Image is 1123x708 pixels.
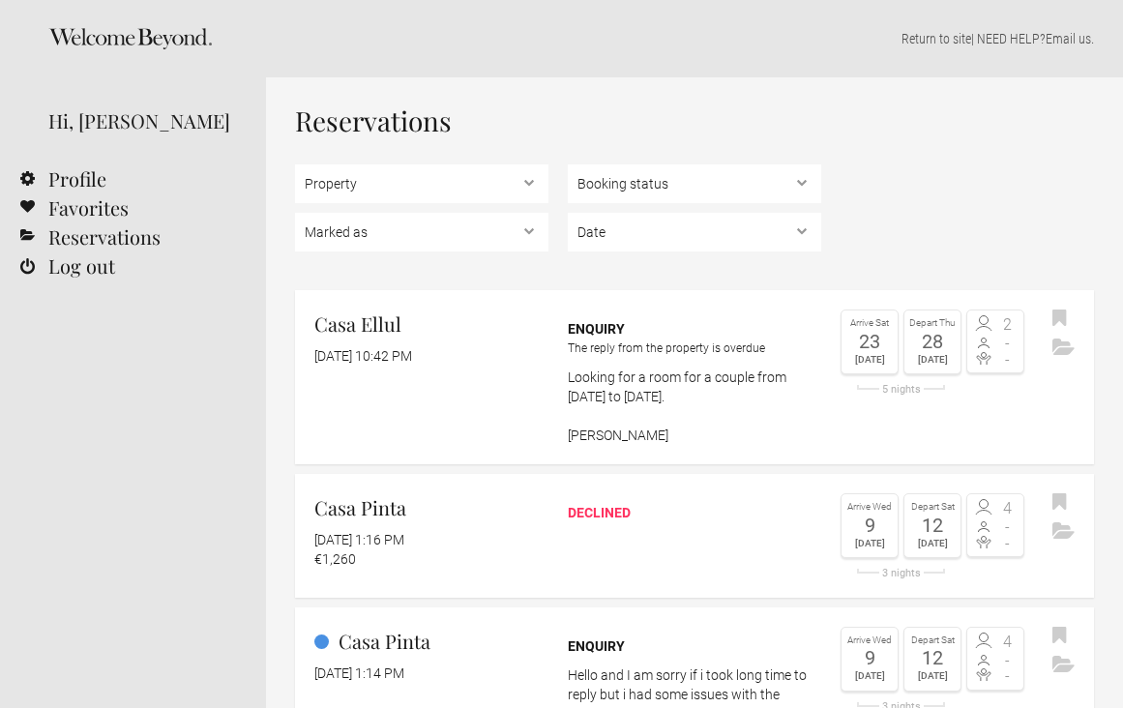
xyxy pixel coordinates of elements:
div: Depart Sat [909,499,956,516]
span: - [995,668,1019,684]
div: Arrive Wed [846,499,893,516]
span: 4 [995,501,1019,516]
flynt-date-display: [DATE] 1:16 PM [314,532,404,547]
div: Arrive Sat [846,315,893,332]
div: 9 [846,516,893,535]
div: Depart Thu [909,315,956,332]
div: Enquiry [568,319,821,339]
div: Enquiry [568,636,821,656]
a: Casa Ellul [DATE] 10:42 PM Enquiry The reply from the property is overdue Looking for a room for ... [295,290,1094,464]
div: [DATE] [909,535,956,552]
button: Bookmark [1048,305,1072,334]
a: Email us [1046,31,1091,46]
div: 28 [909,332,956,351]
div: The reply from the property is overdue [568,339,821,358]
a: Return to site [901,31,971,46]
span: - [995,519,1019,535]
span: - [995,653,1019,668]
div: [DATE] [909,351,956,369]
span: 2 [995,317,1019,333]
p: Looking for a room for a couple from [DATE] to [DATE]. [PERSON_NAME] [568,368,821,445]
span: - [995,352,1019,368]
div: 23 [846,332,893,351]
div: 9 [846,648,893,667]
h1: Reservations [295,106,1094,135]
button: Archive [1048,517,1079,546]
button: Bookmark [1048,488,1072,517]
button: Archive [1048,334,1079,363]
div: Arrive Wed [846,633,893,649]
div: [DATE] [846,667,893,685]
span: - [995,336,1019,351]
div: [DATE] [846,351,893,369]
div: declined [568,503,821,522]
select: , [295,164,548,203]
p: | NEED HELP? . [295,29,1094,48]
div: Depart Sat [909,633,956,649]
h2: Casa Ellul [314,310,548,339]
select: , , [568,164,821,203]
div: 12 [909,648,956,667]
div: 3 nights [841,568,961,578]
h2: Casa Pinta [314,493,548,522]
button: Bookmark [1048,622,1072,651]
select: , [568,213,821,251]
flynt-date-display: [DATE] 1:14 PM [314,665,404,681]
div: 5 nights [841,384,961,395]
a: Casa Pinta [DATE] 1:16 PM €1,260 declined Arrive Wed 9 [DATE] Depart Sat 12 [DATE] 3 nights 4 - - [295,474,1094,598]
div: Hi, [PERSON_NAME] [48,106,237,135]
select: , , , [295,213,548,251]
span: - [995,536,1019,551]
flynt-date-display: [DATE] 10:42 PM [314,348,412,364]
h2: Casa Pinta [314,627,548,656]
button: Archive [1048,651,1079,680]
div: [DATE] [909,667,956,685]
flynt-currency: €1,260 [314,551,356,567]
div: 12 [909,516,956,535]
span: 4 [995,634,1019,650]
div: [DATE] [846,535,893,552]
